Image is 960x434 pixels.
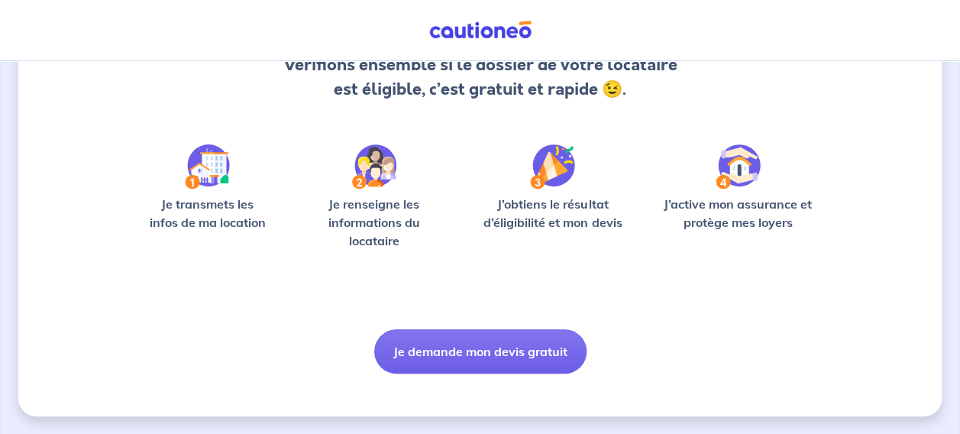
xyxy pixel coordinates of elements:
[656,195,819,232] p: J’active mon assurance et protège mes loyers
[299,195,449,250] p: Je renseigne les informations du locataire
[282,53,678,102] p: Vérifions ensemble si le dossier de votre locataire est éligible, c’est gratuit et rapide 😉.
[352,144,396,189] img: /static/c0a346edaed446bb123850d2d04ad552/Step-2.svg
[530,144,575,189] img: /static/f3e743aab9439237c3e2196e4328bba9/Step-3.svg
[141,195,274,232] p: Je transmets les infos de ma location
[716,144,761,189] img: /static/bfff1cf634d835d9112899e6a3df1a5d/Step-4.svg
[185,144,230,189] img: /static/90a569abe86eec82015bcaae536bd8e6/Step-1.svg
[423,21,538,40] img: Cautioneo
[474,195,632,232] p: J’obtiens le résultat d’éligibilité et mon devis
[374,329,587,374] button: Je demande mon devis gratuit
